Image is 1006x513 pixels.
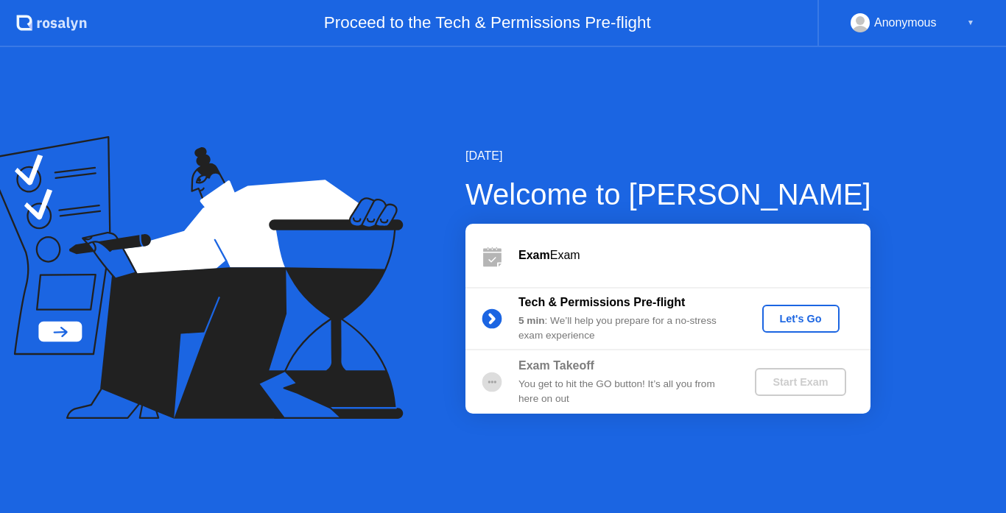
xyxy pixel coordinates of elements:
[874,13,937,32] div: Anonymous
[518,314,731,344] div: : We’ll help you prepare for a no-stress exam experience
[518,296,685,308] b: Tech & Permissions Pre-flight
[768,313,834,325] div: Let's Go
[518,249,550,261] b: Exam
[518,359,594,372] b: Exam Takeoff
[967,13,974,32] div: ▼
[518,377,731,407] div: You get to hit the GO button! It’s all you from here on out
[518,315,545,326] b: 5 min
[465,172,871,216] div: Welcome to [PERSON_NAME]
[755,368,845,396] button: Start Exam
[465,147,871,165] div: [DATE]
[762,305,840,333] button: Let's Go
[518,247,870,264] div: Exam
[761,376,840,388] div: Start Exam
